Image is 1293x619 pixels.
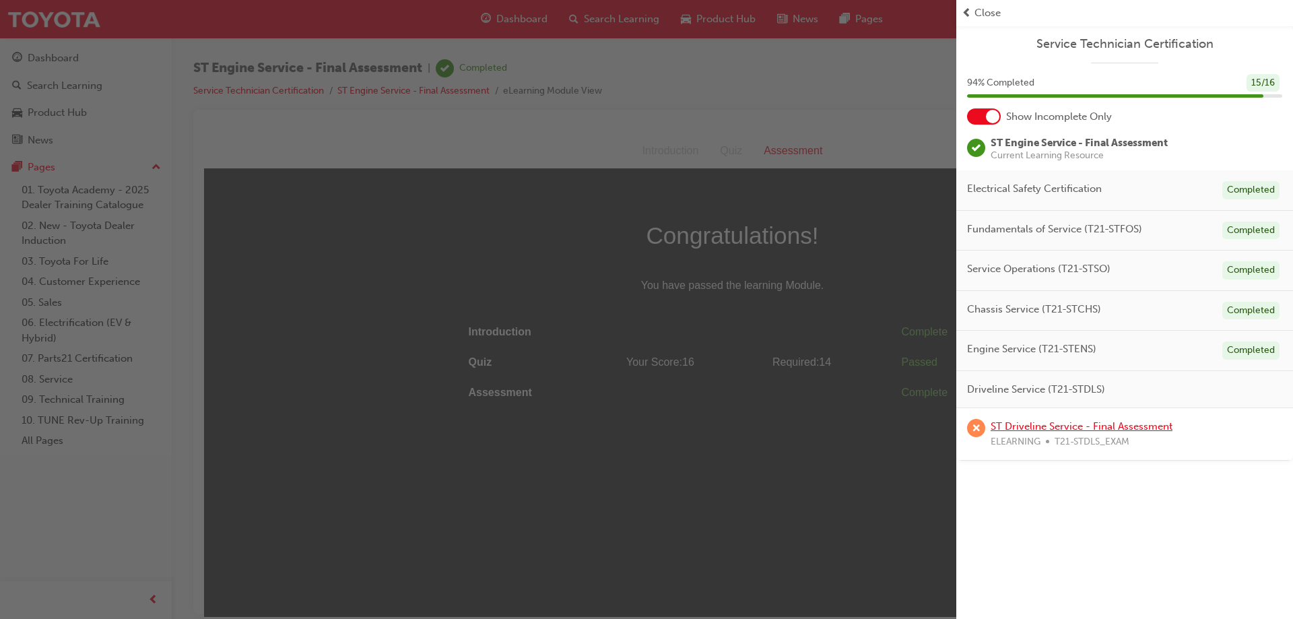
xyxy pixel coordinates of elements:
[991,420,1172,432] a: ST Driveline Service - Final Assessment
[259,183,397,214] td: Introduction
[1222,341,1280,360] div: Completed
[967,302,1101,317] span: Chassis Service (T21-STCHS)
[1222,302,1280,320] div: Completed
[422,222,490,234] span: Your Score: 16
[967,36,1282,52] a: Service Technician Certification
[259,214,397,244] td: Quiz
[962,5,1288,21] button: prev-iconClose
[974,5,1001,21] span: Close
[259,244,397,274] td: Assessment
[967,382,1105,397] span: Driveline Service (T21-STDLS)
[967,419,985,437] span: learningRecordVerb_FAIL-icon
[967,75,1034,91] span: 94 % Completed
[967,341,1096,357] span: Engine Service (T21-STENS)
[698,219,793,238] div: Passed
[962,5,972,21] span: prev-icon
[991,137,1168,149] span: ST Engine Service - Final Assessment
[549,7,629,27] div: Assessment
[568,222,627,234] span: Required: 14
[1055,434,1129,450] span: T21-STDLS_EXAM
[967,181,1102,197] span: Electrical Safety Certification
[505,7,549,27] div: Quiz
[1006,109,1112,125] span: Show Incomplete Only
[991,434,1040,450] span: ELEARNING
[967,139,985,157] span: learningRecordVerb_COMPLETE-icon
[967,222,1142,237] span: Fundamentals of Service (T21-STFOS)
[1247,74,1280,92] div: 15 / 16
[967,261,1110,277] span: Service Operations (T21-STSO)
[991,151,1168,160] span: Current Learning Resource
[1222,222,1280,240] div: Completed
[698,189,793,208] div: Complete
[1222,261,1280,280] div: Completed
[698,249,793,269] div: Complete
[259,142,798,162] span: You have passed the learning Module.
[428,7,506,27] div: Introduction
[259,82,798,121] span: Congratulations!
[1222,181,1280,199] div: Completed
